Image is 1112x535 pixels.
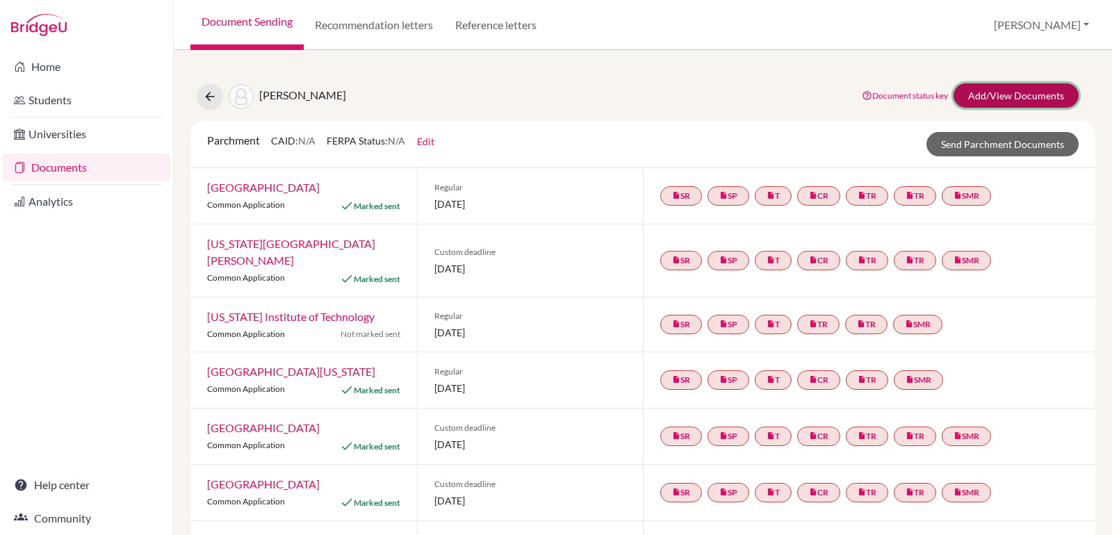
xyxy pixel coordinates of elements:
a: insert_drive_fileSP [708,186,749,206]
span: Marked sent [354,497,400,508]
span: Custom deadline [434,422,627,434]
a: [GEOGRAPHIC_DATA][US_STATE] [207,365,375,378]
span: [DATE] [434,493,627,508]
span: Marked sent [354,385,400,395]
i: insert_drive_file [672,191,680,199]
i: insert_drive_file [954,431,962,440]
i: insert_drive_file [719,375,728,384]
a: insert_drive_fileTR [894,186,936,206]
a: Community [3,504,170,532]
a: insert_drive_fileT [755,315,792,334]
a: insert_drive_fileSMR [894,370,943,390]
span: Common Application [207,272,285,283]
a: insert_drive_fileCR [797,483,840,502]
i: insert_drive_file [809,431,817,440]
i: insert_drive_file [672,375,680,384]
a: insert_drive_fileT [755,427,792,446]
i: insert_drive_file [809,256,817,264]
a: insert_drive_fileCR [797,427,840,446]
a: insert_drive_fileSP [708,315,749,334]
i: insert_drive_file [809,488,817,496]
button: [PERSON_NAME] [988,12,1095,38]
a: insert_drive_fileSMR [942,186,991,206]
a: insert_drive_fileT [755,186,792,206]
i: insert_drive_file [767,191,775,199]
a: insert_drive_fileSMR [942,251,991,270]
i: insert_drive_file [672,320,680,328]
span: N/A [388,135,405,147]
a: insert_drive_fileSP [708,370,749,390]
a: insert_drive_fileSMR [942,483,991,502]
span: Parchment [207,133,260,147]
a: insert_drive_fileTR [846,251,888,270]
i: insert_drive_file [767,256,775,264]
i: insert_drive_file [719,431,728,440]
span: Regular [434,181,627,194]
a: [US_STATE][GEOGRAPHIC_DATA][PERSON_NAME] [207,237,375,267]
a: insert_drive_fileSR [660,186,702,206]
span: Regular [434,365,627,378]
a: insert_drive_fileTR [894,427,936,446]
span: FERPA Status: [327,135,405,147]
i: insert_drive_file [857,320,865,328]
a: insert_drive_fileTR [846,427,888,446]
a: insert_drive_fileSP [708,251,749,270]
span: Common Application [207,329,285,339]
i: insert_drive_file [767,375,775,384]
span: Common Application [207,440,285,450]
a: [GEOGRAPHIC_DATA] [207,477,320,491]
span: Marked sent [354,441,400,452]
i: insert_drive_file [906,256,914,264]
a: Students [3,86,170,114]
i: insert_drive_file [767,431,775,440]
a: insert_drive_fileSR [660,483,702,502]
span: CAID: [271,135,316,147]
i: insert_drive_file [809,375,817,384]
a: insert_drive_fileT [755,370,792,390]
a: insert_drive_fileTR [846,186,888,206]
i: insert_drive_file [809,191,817,199]
span: Common Application [207,496,285,507]
i: insert_drive_file [906,488,914,496]
a: Help center [3,471,170,499]
span: Common Application [207,199,285,210]
span: [DATE] [434,437,627,452]
a: Add/View Documents [954,83,1079,108]
a: insert_drive_fileCR [797,186,840,206]
a: insert_drive_fileSR [660,370,702,390]
a: [US_STATE] Institute of Technology [207,310,375,323]
a: insert_drive_fileSMR [942,427,991,446]
i: insert_drive_file [906,191,914,199]
i: insert_drive_file [672,256,680,264]
i: insert_drive_file [906,375,914,384]
i: insert_drive_file [858,191,866,199]
i: insert_drive_file [809,320,817,328]
span: N/A [298,135,316,147]
a: insert_drive_fileTR [845,315,888,334]
span: Marked sent [354,274,400,284]
a: insert_drive_fileSMR [893,315,942,334]
i: insert_drive_file [954,191,962,199]
a: insert_drive_fileTR [894,483,936,502]
i: insert_drive_file [767,488,775,496]
span: Regular [434,310,627,322]
a: [GEOGRAPHIC_DATA] [207,421,320,434]
a: insert_drive_fileT [755,251,792,270]
span: Custom deadline [434,246,627,258]
span: Custom deadline [434,478,627,491]
span: [PERSON_NAME] [259,88,346,101]
img: Bridge-U [11,14,67,36]
a: insert_drive_fileT [755,483,792,502]
a: insert_drive_fileTR [846,370,888,390]
span: [DATE] [434,325,627,340]
i: insert_drive_file [954,488,962,496]
a: Document status key [862,90,948,101]
i: insert_drive_file [672,431,680,440]
a: Universities [3,120,170,148]
i: insert_drive_file [858,431,866,440]
span: [DATE] [434,381,627,395]
a: insert_drive_fileTR [846,483,888,502]
a: insert_drive_fileTR [797,315,840,334]
i: insert_drive_file [954,256,962,264]
span: Marked sent [354,201,400,211]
